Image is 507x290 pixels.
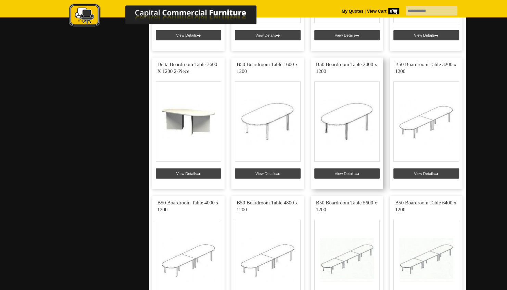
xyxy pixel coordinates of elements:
a: My Quotes [342,9,364,14]
strong: View Cart [367,9,399,14]
span: 0 [388,8,399,14]
a: View Cart0 [366,9,399,14]
a: Capital Commercial Furniture Logo [50,3,290,30]
img: Capital Commercial Furniture Logo [50,3,290,28]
